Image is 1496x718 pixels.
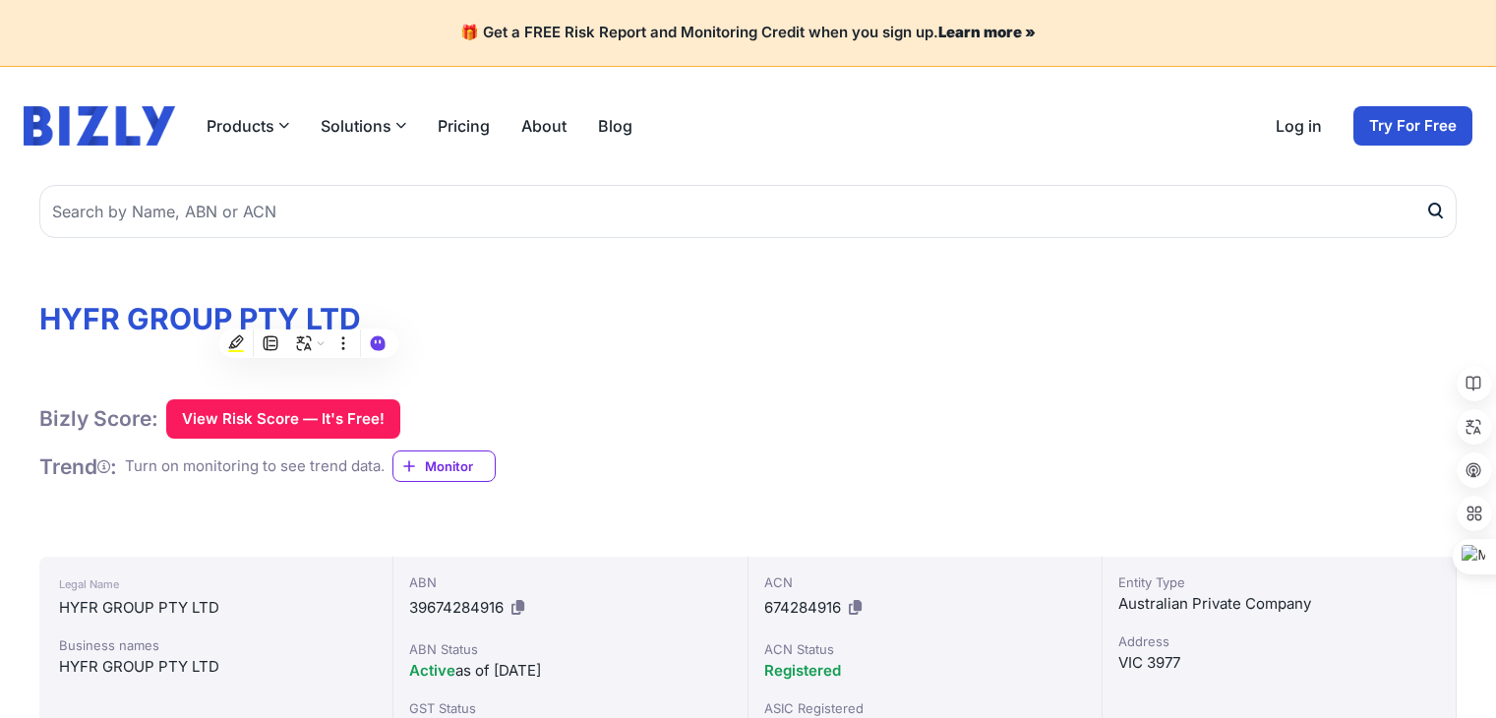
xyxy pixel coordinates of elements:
a: Monitor [392,450,496,482]
div: GST Status [409,698,731,718]
span: Registered [764,661,841,680]
a: Blog [598,114,632,138]
button: Products [207,114,289,138]
div: ACN [764,572,1086,592]
h1: HYFR GROUP PTY LTD [39,301,1457,336]
a: Pricing [438,114,490,138]
h1: Trend : [39,453,117,480]
div: ACN Status [764,639,1086,659]
input: Search by Name, ABN or ACN [39,185,1457,238]
div: Address [1118,631,1440,651]
h1: Bizly Score: [39,405,158,432]
h4: 🎁 Get a FREE Risk Report and Monitoring Credit when you sign up. [24,24,1472,42]
span: 674284916 [764,598,841,617]
div: Legal Name [59,572,373,596]
div: ASIC Registered [764,698,1086,718]
button: View Risk Score — It's Free! [166,399,400,439]
div: ABN [409,572,731,592]
div: as of [DATE] [409,659,731,683]
div: VIC 3977 [1118,651,1440,675]
div: Australian Private Company [1118,592,1440,616]
div: HYFR GROUP PTY LTD [59,655,373,679]
a: Try For Free [1353,106,1472,146]
a: Log in [1276,114,1322,138]
a: About [521,114,567,138]
button: Solutions [321,114,406,138]
span: 39674284916 [409,598,504,617]
div: HYFR GROUP PTY LTD [59,596,373,620]
span: Monitor [425,456,495,476]
a: Learn more » [938,23,1036,41]
div: ABN Status [409,639,731,659]
div: Entity Type [1118,572,1440,592]
div: Business names [59,635,373,655]
span: Active [409,661,455,680]
div: Turn on monitoring to see trend data. [125,455,385,478]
